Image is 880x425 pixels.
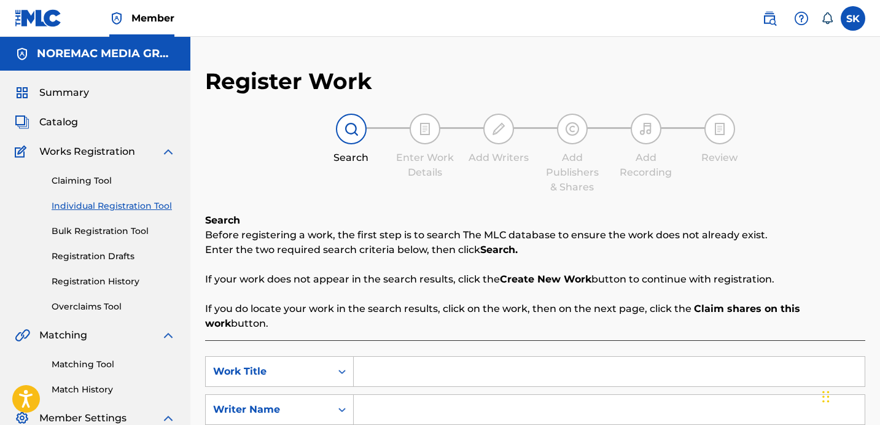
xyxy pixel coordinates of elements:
a: Claiming Tool [52,174,176,187]
strong: Create New Work [500,273,591,285]
h5: NOREMAC MEDIA GROUP [37,47,176,61]
span: Member [131,11,174,25]
img: step indicator icon for Add Writers [491,122,506,136]
h2: Register Work [205,68,372,95]
div: Help [789,6,814,31]
a: CatalogCatalog [15,115,78,130]
span: Works Registration [39,144,135,159]
div: Add Publishers & Shares [542,150,603,195]
strong: Search. [480,244,518,255]
iframe: Resource Center [846,260,880,359]
div: Enter Work Details [394,150,456,180]
img: step indicator icon for Add Publishers & Shares [565,122,580,136]
p: If your work does not appear in the search results, click the button to continue with registration. [205,272,865,287]
a: Public Search [757,6,782,31]
p: If you do locate your work in the search results, click on the work, then on the next page, click... [205,302,865,331]
div: Add Writers [468,150,529,165]
img: Summary [15,85,29,100]
div: Review [689,150,750,165]
img: search [762,11,777,26]
div: Add Recording [615,150,677,180]
span: Catalog [39,115,78,130]
img: step indicator icon for Review [712,122,727,136]
div: Writer Name [213,402,324,417]
img: expand [161,328,176,343]
div: User Menu [841,6,865,31]
img: Top Rightsholder [109,11,124,26]
a: Registration History [52,275,176,288]
span: Matching [39,328,87,343]
div: Notifications [821,12,833,25]
iframe: Chat Widget [819,366,880,425]
a: SummarySummary [15,85,89,100]
a: Bulk Registration Tool [52,225,176,238]
img: step indicator icon for Search [344,122,359,136]
img: expand [161,144,176,159]
p: Before registering a work, the first step is to search The MLC database to ensure the work does n... [205,228,865,243]
a: Matching Tool [52,358,176,371]
div: Search [321,150,382,165]
a: Match History [52,383,176,396]
b: Search [205,214,240,226]
img: MLC Logo [15,9,62,27]
a: Overclaims Tool [52,300,176,313]
img: Matching [15,328,30,343]
img: Works Registration [15,144,31,159]
p: Enter the two required search criteria below, then click [205,243,865,257]
img: help [794,11,809,26]
img: step indicator icon for Enter Work Details [418,122,432,136]
div: Drag [822,378,830,415]
a: Registration Drafts [52,250,176,263]
img: step indicator icon for Add Recording [639,122,653,136]
img: Catalog [15,115,29,130]
a: Individual Registration Tool [52,200,176,212]
span: Summary [39,85,89,100]
div: Work Title [213,364,324,379]
img: Accounts [15,47,29,61]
